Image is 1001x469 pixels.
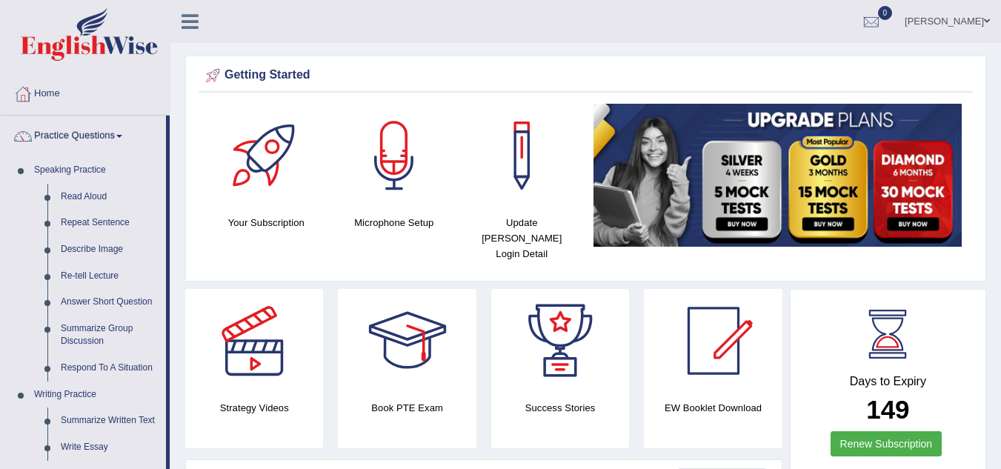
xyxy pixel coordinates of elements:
a: Renew Subscription [831,431,942,456]
h4: Success Stories [491,400,629,416]
h4: Your Subscription [210,215,323,230]
h4: Microphone Setup [338,215,451,230]
a: Respond To A Situation [54,355,166,382]
h4: EW Booklet Download [644,400,782,416]
a: Summarize Written Text [54,408,166,434]
a: Practice Questions [1,116,166,153]
h4: Strategy Videos [185,400,323,416]
a: Answer Short Question [54,289,166,316]
a: Read Aloud [54,184,166,210]
a: Re-tell Lecture [54,263,166,290]
h4: Days to Expiry [807,375,969,388]
span: 0 [878,6,893,20]
h4: Update [PERSON_NAME] Login Detail [465,215,579,262]
a: Home [1,73,170,110]
a: Describe Image [54,236,166,263]
a: Summarize Group Discussion [54,316,166,355]
b: 149 [866,395,909,424]
a: Writing Practice [27,382,166,408]
a: Write Essay [54,434,166,461]
div: Getting Started [202,64,969,87]
img: small5.jpg [593,104,962,247]
a: Speaking Practice [27,157,166,184]
h4: Book PTE Exam [338,400,476,416]
a: Repeat Sentence [54,210,166,236]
